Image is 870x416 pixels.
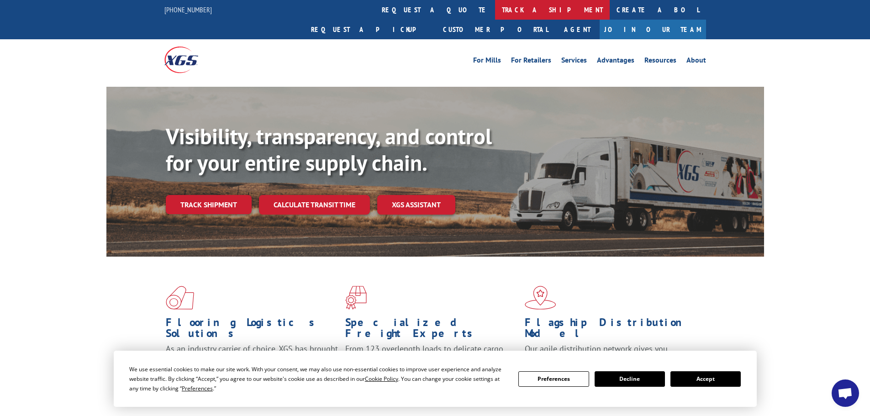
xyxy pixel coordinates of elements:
[511,57,551,67] a: For Retailers
[166,195,252,214] a: Track shipment
[670,371,741,387] button: Accept
[597,57,634,67] a: Advantages
[182,384,213,392] span: Preferences
[525,317,697,343] h1: Flagship Distribution Model
[345,317,518,343] h1: Specialized Freight Experts
[365,375,398,383] span: Cookie Policy
[525,286,556,310] img: xgs-icon-flagship-distribution-model-red
[166,122,492,177] b: Visibility, transparency, and control for your entire supply chain.
[166,343,338,376] span: As an industry carrier of choice, XGS has brought innovation and dedication to flooring logistics...
[644,57,676,67] a: Resources
[377,195,455,215] a: XGS ASSISTANT
[164,5,212,14] a: [PHONE_NUMBER]
[304,20,436,39] a: Request a pickup
[518,371,589,387] button: Preferences
[166,317,338,343] h1: Flooring Logistics Solutions
[561,57,587,67] a: Services
[129,364,507,393] div: We use essential cookies to make our site work. With your consent, we may also use non-essential ...
[595,371,665,387] button: Decline
[436,20,555,39] a: Customer Portal
[600,20,706,39] a: Join Our Team
[114,351,757,407] div: Cookie Consent Prompt
[259,195,370,215] a: Calculate transit time
[345,286,367,310] img: xgs-icon-focused-on-flooring-red
[525,343,693,365] span: Our agile distribution network gives you nationwide inventory management on demand.
[686,57,706,67] a: About
[345,343,518,384] p: From 123 overlength loads to delicate cargo, our experienced staff knows the best way to move you...
[832,379,859,407] div: Open chat
[473,57,501,67] a: For Mills
[555,20,600,39] a: Agent
[166,286,194,310] img: xgs-icon-total-supply-chain-intelligence-red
